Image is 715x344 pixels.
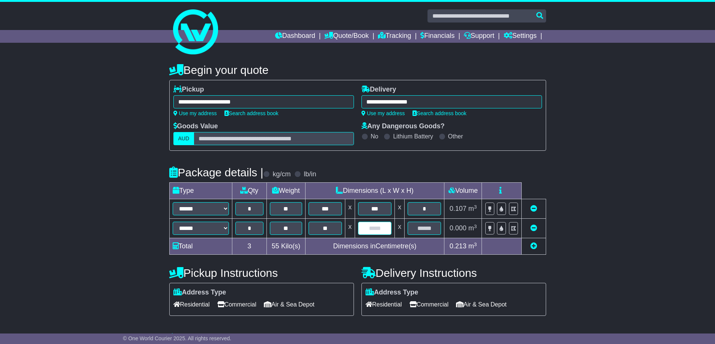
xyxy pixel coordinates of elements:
a: Financials [420,30,455,43]
label: Goods Value [173,122,218,131]
sup: 3 [474,224,477,229]
label: Pickup [173,86,204,94]
span: Commercial [217,299,256,310]
label: Any Dangerous Goods? [361,122,445,131]
a: Support [464,30,494,43]
h4: Package details | [169,166,263,179]
a: Use my address [173,110,217,116]
span: Air & Sea Depot [264,299,315,310]
td: Volume [444,183,482,199]
a: Remove this item [530,224,537,232]
a: Use my address [361,110,405,116]
h4: Pickup Instructions [169,267,354,279]
span: 0.107 [450,205,467,212]
span: 55 [272,242,279,250]
label: Delivery [361,86,396,94]
span: © One World Courier 2025. All rights reserved. [123,335,232,341]
a: Remove this item [530,205,537,212]
label: lb/in [304,170,316,179]
span: Commercial [409,299,449,310]
td: Weight [267,183,306,199]
td: x [345,199,355,219]
h4: Begin your quote [169,64,546,76]
a: Quote/Book [324,30,369,43]
a: Add new item [530,242,537,250]
td: x [395,199,405,219]
label: kg/cm [272,170,291,179]
td: 3 [232,238,267,255]
sup: 3 [474,242,477,247]
h4: Delivery Instructions [361,267,546,279]
span: 0.213 [450,242,467,250]
label: Lithium Battery [393,133,433,140]
a: Search address book [224,110,278,116]
span: Residential [366,299,402,310]
a: Dashboard [275,30,315,43]
span: Residential [173,299,210,310]
span: m [468,224,477,232]
td: x [345,219,355,238]
label: Address Type [366,288,418,297]
label: AUD [173,132,194,145]
label: Other [448,133,463,140]
td: x [395,219,405,238]
td: Kilo(s) [267,238,306,255]
span: m [468,242,477,250]
td: Dimensions (L x W x H) [305,183,444,199]
sup: 3 [474,204,477,210]
a: Search address book [412,110,467,116]
td: Type [169,183,232,199]
td: Total [169,238,232,255]
label: Address Type [173,288,226,297]
span: m [468,205,477,212]
td: Qty [232,183,267,199]
a: Settings [504,30,537,43]
a: Tracking [378,30,411,43]
label: No [371,133,378,140]
span: 0.000 [450,224,467,232]
span: Air & Sea Depot [456,299,507,310]
td: Dimensions in Centimetre(s) [305,238,444,255]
